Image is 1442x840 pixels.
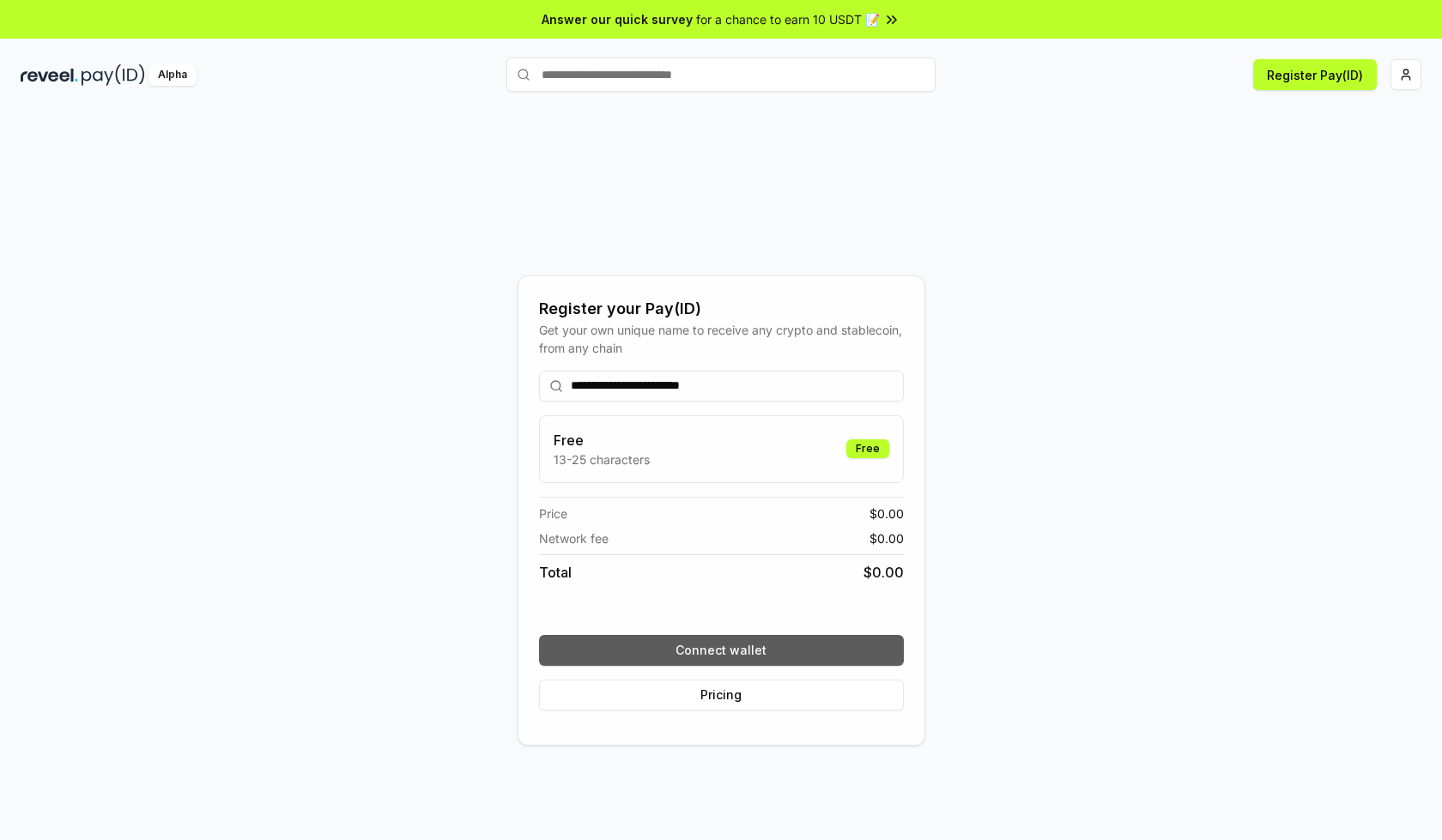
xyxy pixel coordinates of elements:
img: pay_id [82,64,145,86]
button: Register Pay(ID) [1253,59,1377,90]
p: 13-25 characters [554,450,650,468]
span: $ 0.00 [863,562,904,583]
span: Total [539,562,572,583]
img: reveel_dark [21,64,78,86]
span: for a chance to earn 10 USDT 📝 [696,10,880,28]
button: Pricing [539,680,904,710]
span: Price [539,505,567,523]
button: Connect wallet [539,635,904,666]
span: $ 0.00 [869,529,904,547]
span: $ 0.00 [869,505,904,523]
div: Free [846,439,889,458]
div: Get your own unique name to receive any crypto and stablecoin, from any chain [539,321,904,357]
span: Answer our quick survey [542,10,693,28]
span: Network fee [539,529,609,547]
h3: Free [554,430,650,450]
div: Alpha [148,64,197,86]
div: Register your Pay(ID) [539,297,904,321]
